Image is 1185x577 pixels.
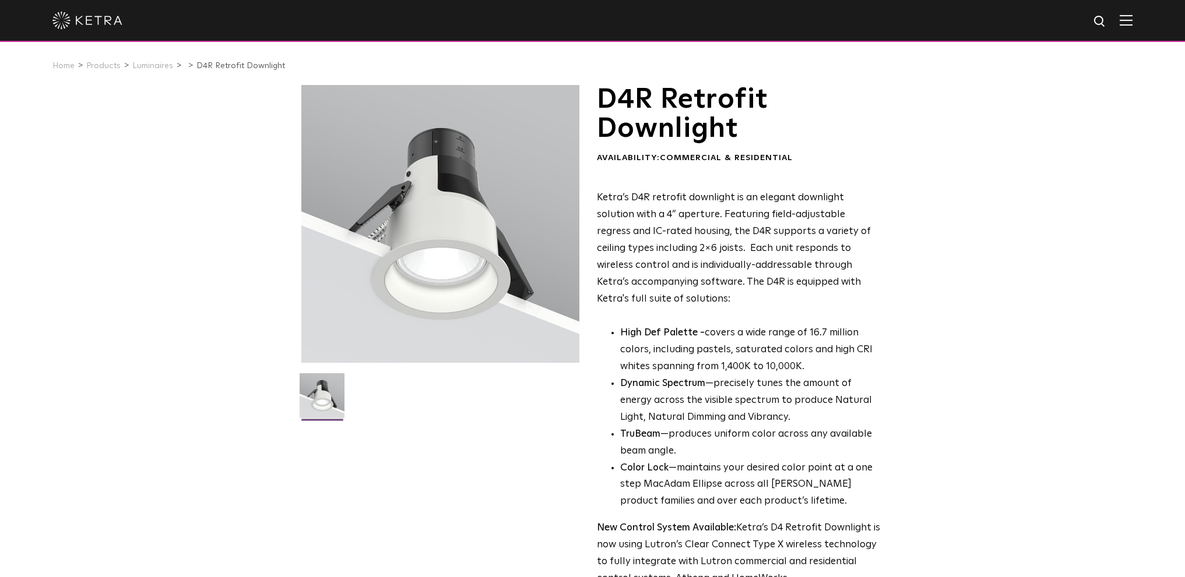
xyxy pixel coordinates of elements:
[52,62,75,70] a: Home
[620,328,705,338] strong: High Def Palette -
[1093,15,1107,29] img: search icon
[620,325,881,376] p: covers a wide range of 16.7 million colors, including pastels, saturated colors and high CRI whit...
[620,463,669,473] strong: Color Lock
[1120,15,1133,26] img: Hamburger%20Nav.svg
[597,190,881,307] p: Ketra’s D4R retrofit downlight is an elegant downlight solution with a 4” aperture. Featuring fie...
[196,62,285,70] a: D4R Retrofit Downlight
[620,378,705,388] strong: Dynamic Spectrum
[597,85,881,144] h1: D4R Retrofit Downlight
[52,12,122,29] img: ketra-logo-2019-white
[597,153,881,164] div: Availability:
[132,62,173,70] a: Luminaires
[660,154,793,162] span: Commercial & Residential
[620,376,881,426] li: —precisely tunes the amount of energy across the visible spectrum to produce Natural Light, Natur...
[86,62,121,70] a: Products
[620,426,881,460] li: —produces uniform color across any available beam angle.
[620,429,660,439] strong: TruBeam
[620,460,881,511] li: —maintains your desired color point at a one step MacAdam Ellipse across all [PERSON_NAME] produc...
[300,373,344,427] img: D4R Retrofit Downlight
[597,523,736,533] strong: New Control System Available:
